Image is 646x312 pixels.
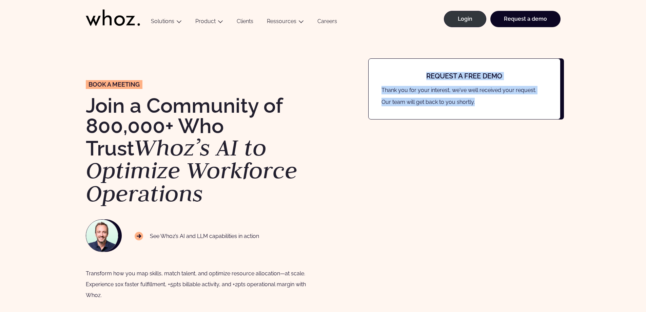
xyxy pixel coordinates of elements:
a: Careers [311,18,344,27]
em: Whoz’s AI to Optimize Workforce Operations [86,132,297,208]
a: Product [195,18,216,24]
h4: Request a free demo [390,72,539,80]
p: See Whoz’s AI and LLM capabilities in action [135,232,259,241]
span: Thank you for your interest, we've well received your request. [381,87,536,93]
iframe: Chatbot [601,267,637,302]
a: Ressources [267,18,296,24]
a: Login [444,11,486,27]
img: NAWROCKI-Thomas.jpg [86,220,118,252]
div: Transform how you map skills, match talent, and optimize resource allocation—at scale. Experience... [86,268,316,301]
span: Our team will get back to you shortly. [381,99,475,105]
a: Clients [230,18,260,27]
button: Ressources [260,18,311,27]
button: Solutions [144,18,189,27]
h1: Join a Community of 800,000+ Who Trust [86,95,316,205]
a: Request a demo [490,11,561,27]
span: Book a meeting [89,81,140,88]
button: Product [189,18,230,27]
